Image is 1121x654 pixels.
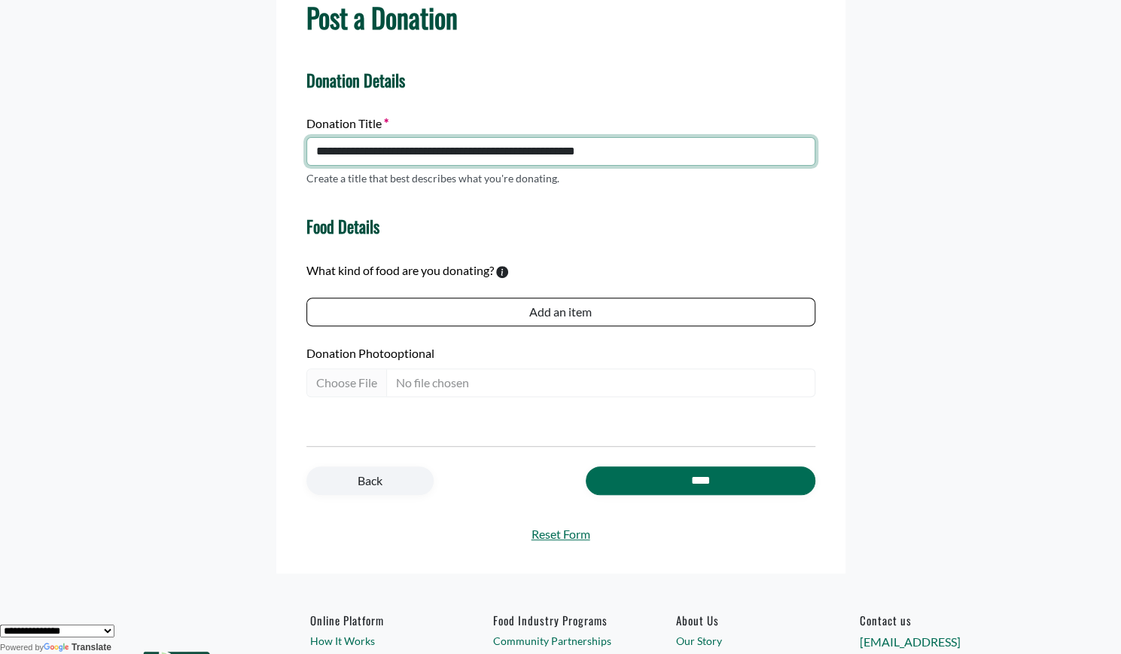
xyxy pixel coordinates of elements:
label: Donation Photo [306,344,815,362]
h4: Food Details [306,216,379,236]
label: What kind of food are you donating? [306,261,494,280]
h4: Donation Details [306,70,815,90]
h6: Contact us [859,613,994,627]
svg: To calculate environmental impacts, we follow the Food Loss + Waste Protocol [496,266,508,278]
button: Add an item [306,298,815,326]
label: Donation Title [306,115,388,133]
h6: Food Industry Programs [493,613,628,627]
a: Back [306,466,434,495]
a: Reset Form [306,525,815,543]
h1: Post a Donation [306,1,815,33]
a: About Us [676,613,811,627]
p: Create a title that best describes what you're donating. [306,170,559,186]
img: Google Translate [44,643,72,653]
h6: Online Platform [310,613,445,627]
span: optional [391,346,434,360]
a: Translate [44,642,111,652]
